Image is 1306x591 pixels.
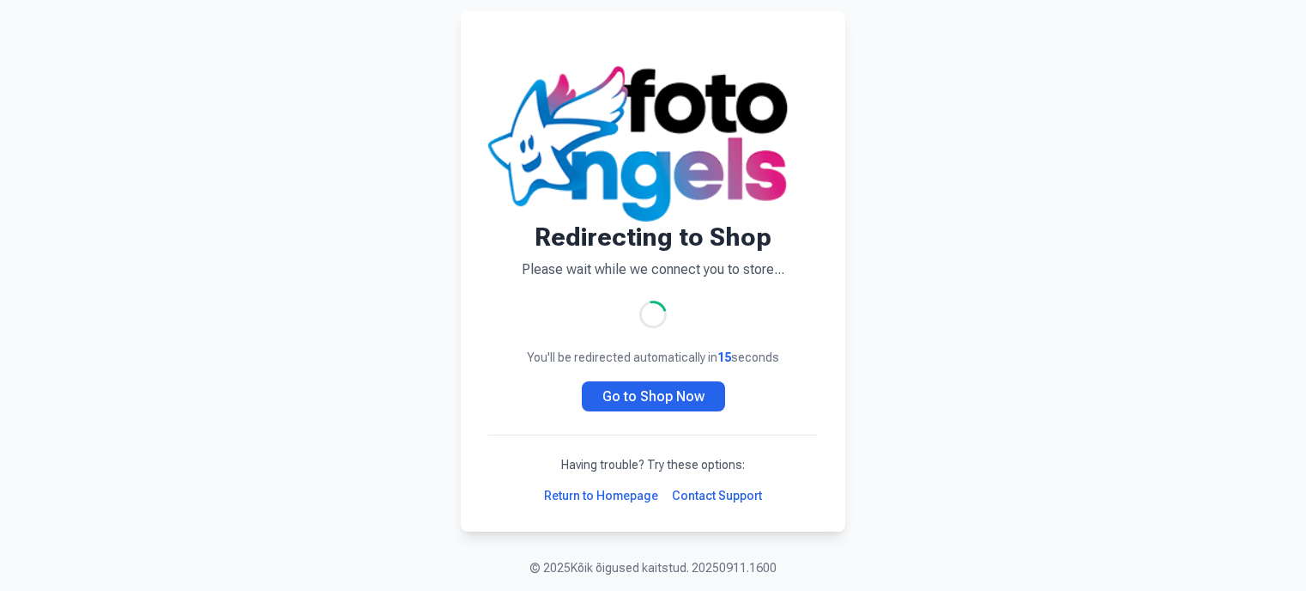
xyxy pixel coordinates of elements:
p: Please wait while we connect you to store... [488,259,818,280]
p: © 2025 Kõik õigused kaitstud. 20250911.1600 [529,559,777,576]
h1: Redirecting to Shop [488,222,818,253]
a: Contact Support [672,487,762,504]
a: Return to Homepage [544,487,658,504]
p: You'll be redirected automatically in seconds [488,349,818,366]
a: Go to Shop Now [582,381,725,411]
p: Having trouble? Try these options: [488,456,818,473]
span: 15 [717,350,731,364]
